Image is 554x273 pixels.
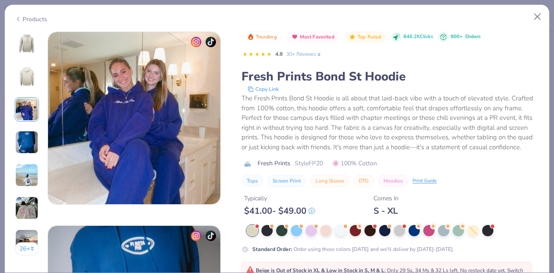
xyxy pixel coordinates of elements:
[245,85,281,93] button: copy to clipboard
[242,32,281,43] button: Badge Button
[267,175,306,187] button: Screen Print
[358,35,382,39] span: Top Rated
[258,159,290,168] span: Fresh Prints
[48,32,220,204] img: 80b35eec-e5ea-4a6a-932d-fefc63b96cc0
[291,33,298,40] img: Most Favorited sort
[378,175,408,187] button: Hoodies
[206,37,216,47] img: tiktok-icon.png
[287,32,339,43] button: Badge Button
[242,93,539,152] div: The Fresh Prints Bond St Hoodie is all about that laid-back vibe with a touch of elevated style. ...
[15,164,39,187] img: User generated content
[403,33,433,41] span: 846.2K Clicks
[15,98,39,121] img: User generated content
[16,66,37,87] img: Back
[275,51,283,58] span: 4.8
[244,194,315,203] div: Typically
[244,206,315,216] div: $ 41.00 - $ 49.00
[252,245,454,253] div: Order using these colors [DATE] and we'll deliver by [DATE]-[DATE].
[310,175,349,187] button: Long Sleeve
[242,48,272,61] div: 4.8 Stars
[15,229,39,253] img: User generated content
[300,35,335,39] span: Most Favorited
[15,15,47,24] div: Products
[15,196,39,220] img: User generated content
[15,131,39,154] img: User generated content
[451,33,480,41] div: 900+
[295,159,323,168] span: Style FP20
[191,37,201,47] img: insta-icon.png
[374,194,399,203] div: Comes In
[332,159,377,168] span: 100% Cotton
[191,231,201,241] img: insta-icon.png
[349,33,356,40] img: Top Rated sort
[16,33,37,54] img: Front
[206,231,216,241] img: tiktok-icon.png
[412,177,437,185] div: Print Guide
[242,68,539,85] div: Fresh Prints Bond St Hoodie
[465,33,480,40] span: Orders
[344,32,386,43] button: Badge Button
[256,35,277,39] span: Trending
[286,50,322,58] a: 30+ Reviews
[15,242,39,255] button: 26+
[374,206,399,216] div: S - XL
[529,9,546,25] button: Close
[242,161,253,167] img: brand logo
[242,175,263,187] button: Tops
[252,246,292,253] strong: Standard Order :
[247,33,254,40] img: Trending sort
[354,175,374,187] button: DTG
